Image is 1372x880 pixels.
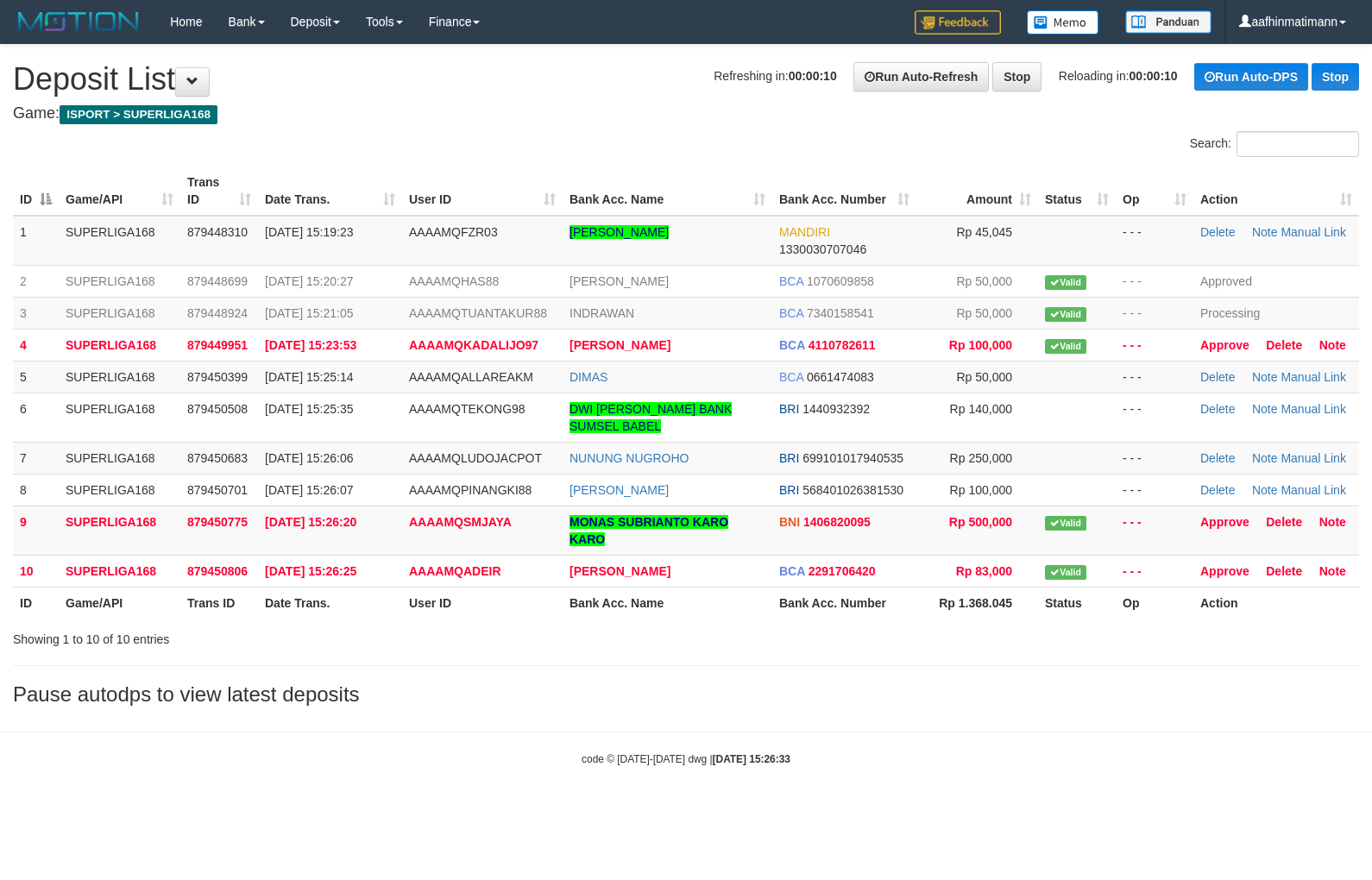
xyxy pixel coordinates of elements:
[265,515,356,529] span: [DATE] 15:26:20
[59,442,180,474] td: SUPERLIGA168
[916,587,1038,619] th: Rp 1.368.045
[59,393,180,442] td: SUPERLIGA168
[409,274,499,288] span: AAAAMQHAS88
[779,564,805,578] span: BCA
[1252,451,1278,465] a: Note
[807,274,874,288] span: Copy 1070609858 to clipboard
[265,370,353,384] span: [DATE] 15:25:14
[950,451,1012,465] span: Rp 250,000
[1200,515,1249,529] a: Approve
[187,515,248,529] span: 879450775
[187,338,248,352] span: 879449951
[13,474,59,506] td: 8
[1193,587,1359,619] th: Action
[779,370,803,384] span: BCA
[779,338,805,352] span: BCA
[570,274,669,288] a: [PERSON_NAME]
[1130,69,1178,83] strong: 00:00:10
[409,564,501,578] span: AAAAMQADEIR
[807,306,874,320] span: Copy 7340158541 to clipboard
[13,329,59,361] td: 4
[1252,225,1278,239] a: Note
[1252,483,1278,497] a: Note
[1200,338,1249,352] a: Approve
[570,225,669,239] a: [PERSON_NAME]
[1266,564,1302,578] a: Delete
[1045,307,1086,322] span: Valid transaction
[1116,297,1193,329] td: - - -
[265,402,353,416] span: [DATE] 15:25:35
[570,370,607,384] a: DIMAS
[1200,483,1235,497] a: Delete
[570,483,669,497] a: [PERSON_NAME]
[187,370,248,384] span: 879450399
[13,9,144,35] img: MOTION_logo.png
[187,451,248,465] span: 879450683
[1045,275,1086,290] span: Valid transaction
[13,361,59,393] td: 5
[59,297,180,329] td: SUPERLIGA168
[13,506,59,555] td: 9
[1059,69,1178,83] span: Reloading in:
[1116,474,1193,506] td: - - -
[570,306,634,320] a: INDRAWAN
[13,167,59,216] th: ID: activate to sort column descending
[772,167,916,216] th: Bank Acc. Number: activate to sort column ascending
[13,216,59,266] td: 1
[187,306,248,320] span: 879448924
[59,361,180,393] td: SUPERLIGA168
[1193,265,1359,297] td: Approved
[60,105,217,124] span: ISPORT > SUPERLIGA168
[13,393,59,442] td: 6
[265,451,353,465] span: [DATE] 15:26:06
[949,338,1012,352] span: Rp 100,000
[402,587,563,619] th: User ID
[570,338,670,352] a: [PERSON_NAME]
[809,564,876,578] span: Copy 2291706420 to clipboard
[1200,225,1235,239] a: Delete
[59,506,180,555] td: SUPERLIGA168
[1200,564,1249,578] a: Approve
[59,555,180,587] td: SUPERLIGA168
[59,474,180,506] td: SUPERLIGA168
[956,564,1012,578] span: Rp 83,000
[13,297,59,329] td: 3
[59,587,180,619] th: Game/API
[802,402,870,416] span: Copy 1440932392 to clipboard
[1116,361,1193,393] td: - - -
[409,225,498,239] span: AAAAMQFZR03
[570,515,728,546] a: MONAS SUBRIANTO KARO KARO
[1116,555,1193,587] td: - - -
[582,753,790,765] small: code © [DATE]-[DATE] dwg |
[59,265,180,297] td: SUPERLIGA168
[779,483,799,497] span: BRI
[563,587,772,619] th: Bank Acc. Name
[1252,370,1278,384] a: Note
[13,62,1359,97] h1: Deposit List
[402,167,563,216] th: User ID: activate to sort column ascending
[258,167,402,216] th: Date Trans.: activate to sort column ascending
[409,515,512,529] span: AAAAMQSMJAYA
[802,483,903,497] span: Copy 568401026381530 to clipboard
[409,402,526,416] span: AAAAMQTEKONG98
[59,167,180,216] th: Game/API: activate to sort column ascending
[265,483,353,497] span: [DATE] 15:26:07
[180,167,258,216] th: Trans ID: activate to sort column ascending
[809,338,876,352] span: Copy 4110782611 to clipboard
[180,587,258,619] th: Trans ID
[992,62,1042,91] a: Stop
[1116,167,1193,216] th: Op: activate to sort column ascending
[265,306,353,320] span: [DATE] 15:21:05
[1193,167,1359,216] th: Action: activate to sort column ascending
[779,242,866,256] span: Copy 1330030707046 to clipboard
[1116,216,1193,266] td: - - -
[779,515,800,529] span: BNI
[1116,442,1193,474] td: - - -
[1200,402,1235,416] a: Delete
[570,402,732,433] a: DWI [PERSON_NAME] BANK SUMSEL BABEL
[779,451,799,465] span: BRI
[807,370,874,384] span: Copy 0661474083 to clipboard
[1319,564,1346,578] a: Note
[1194,63,1308,91] a: Run Auto-DPS
[1045,516,1086,531] span: Valid transaction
